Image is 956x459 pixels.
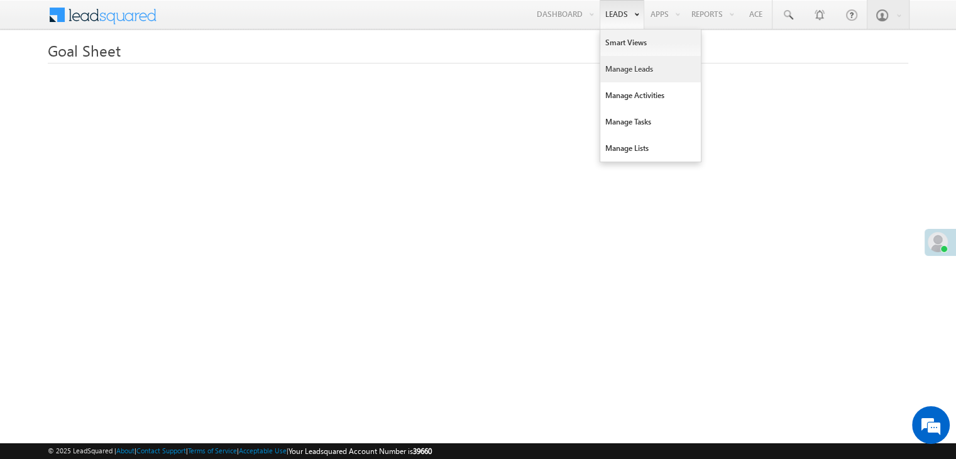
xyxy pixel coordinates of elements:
div: Minimize live chat window [206,6,236,36]
a: Manage Lists [600,135,701,162]
img: d_60004797649_company_0_60004797649 [21,66,53,82]
span: Your Leadsquared Account Number is [288,446,432,456]
span: 39660 [413,446,432,456]
a: Terms of Service [188,446,237,455]
a: Manage Activities [600,82,701,109]
em: Start Chat [171,361,228,378]
textarea: Type your message and hit 'Enter' [16,116,229,350]
a: Contact Support [136,446,186,455]
span: Goal Sheet [48,40,121,60]
a: Smart Views [600,30,701,56]
span: © 2025 LeadSquared | | | | | [48,445,432,457]
div: Chat with us now [65,66,211,82]
a: Manage Tasks [600,109,701,135]
a: Manage Leads [600,56,701,82]
a: About [116,446,135,455]
a: Acceptable Use [239,446,287,455]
